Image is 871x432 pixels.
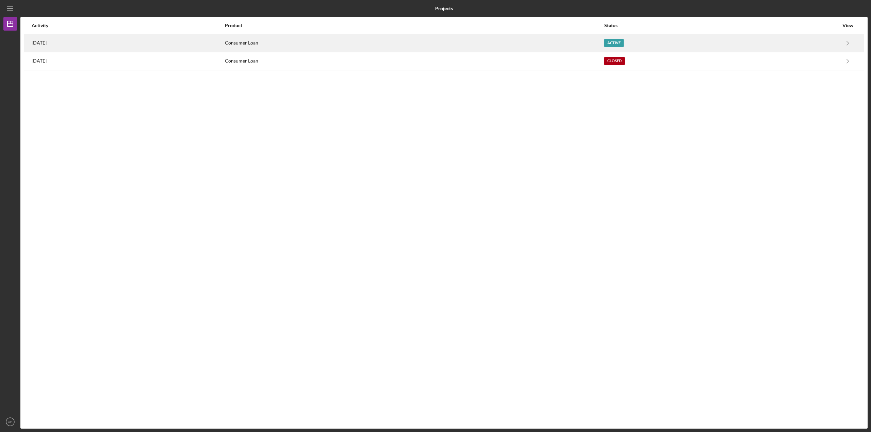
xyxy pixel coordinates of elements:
[604,39,624,47] div: Active
[3,415,17,429] button: AD
[8,420,12,424] text: AD
[32,40,47,46] time: 2025-09-23 13:39
[839,23,856,28] div: View
[225,23,604,28] div: Product
[32,58,47,64] time: 2024-10-23 15:40
[32,23,224,28] div: Activity
[225,35,604,52] div: Consumer Loan
[604,57,625,65] div: Closed
[604,23,839,28] div: Status
[435,6,453,11] b: Projects
[225,53,604,70] div: Consumer Loan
